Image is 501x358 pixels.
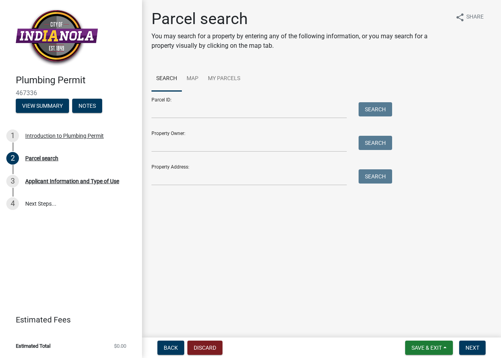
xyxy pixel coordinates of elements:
button: Search [359,169,392,184]
button: Search [359,102,392,116]
wm-modal-confirm: Notes [72,103,102,109]
span: 467336 [16,89,126,97]
h4: Plumbing Permit [16,75,136,86]
wm-modal-confirm: Summary [16,103,69,109]
button: Next [459,341,486,355]
div: Parcel search [25,156,58,161]
span: Back [164,345,178,351]
div: 4 [6,197,19,210]
div: 3 [6,175,19,187]
button: Discard [187,341,222,355]
span: $0.00 [114,343,126,349]
h1: Parcel search [151,9,449,28]
button: Back [157,341,184,355]
span: Save & Exit [411,345,442,351]
img: City of Indianola, Iowa [16,8,98,66]
button: Search [359,136,392,150]
button: shareShare [449,9,490,25]
p: You may search for a property by entering any of the following information, or you may search for... [151,32,449,51]
span: Next [465,345,479,351]
i: share [455,13,465,22]
span: Share [466,13,484,22]
span: Estimated Total [16,343,50,349]
button: Save & Exit [405,341,453,355]
button: Notes [72,99,102,113]
div: 1 [6,129,19,142]
a: Search [151,66,182,92]
button: View Summary [16,99,69,113]
div: 2 [6,152,19,165]
div: Applicant Information and Type of Use [25,178,119,184]
a: Map [182,66,203,92]
div: Introduction to Plumbing Permit [25,133,104,139]
a: Estimated Fees [6,312,129,328]
a: My Parcels [203,66,245,92]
